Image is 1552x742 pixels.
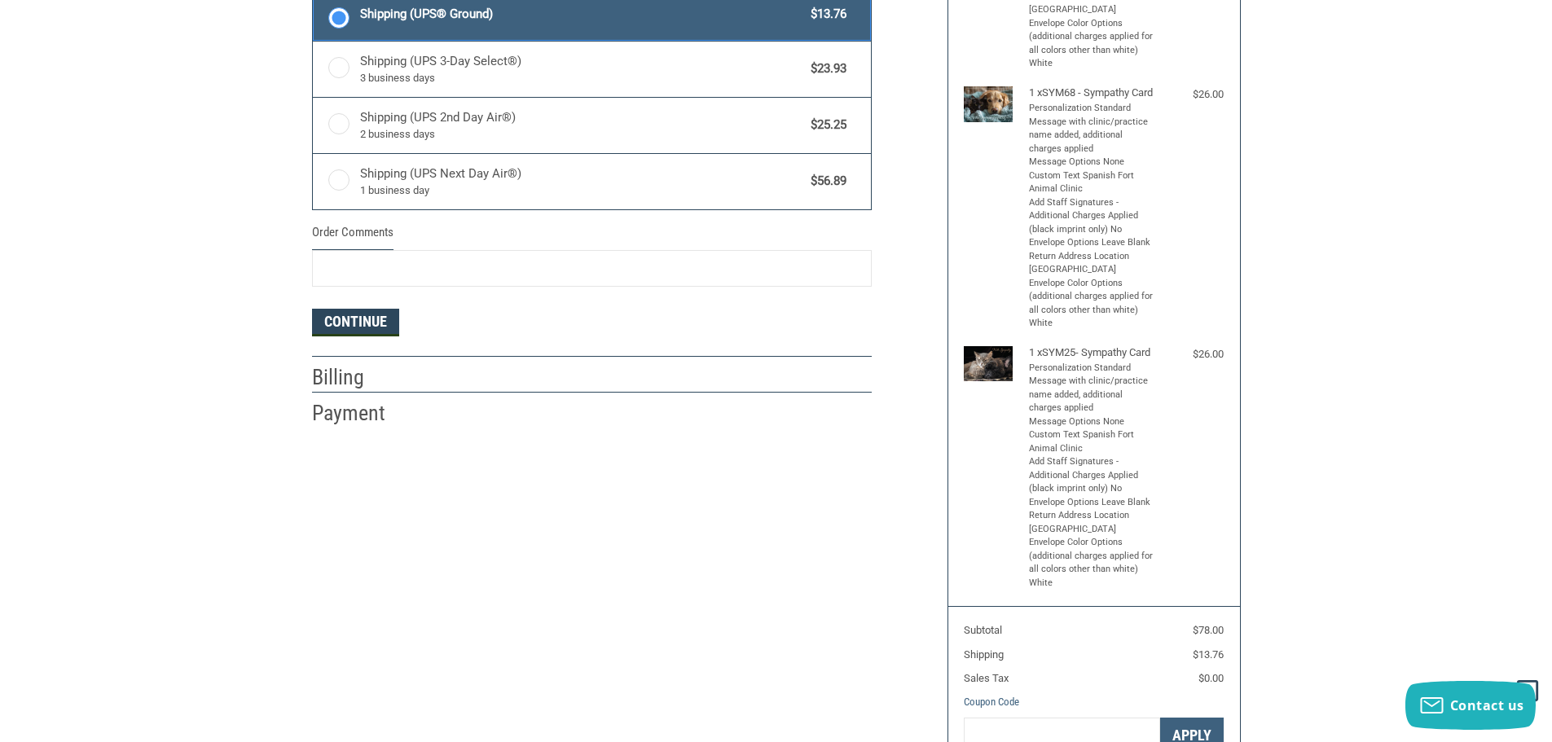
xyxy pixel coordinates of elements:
[803,116,847,134] span: $25.25
[803,59,847,78] span: $23.93
[1029,455,1155,496] li: Add Staff Signatures - Additional Charges Applied (black imprint only) No
[1029,496,1155,510] li: Envelope Options Leave Blank
[964,696,1019,708] a: Coupon Code
[1159,346,1224,362] div: $26.00
[360,52,803,86] span: Shipping (UPS 3-Day Select®)
[1029,196,1155,237] li: Add Staff Signatures - Additional Charges Applied (black imprint only) No
[1159,86,1224,103] div: $26.00
[1029,156,1155,169] li: Message Options None
[360,165,803,199] span: Shipping (UPS Next Day Air®)
[1029,169,1155,196] li: Custom Text Spanish Fort Animal Clinic
[1029,428,1155,455] li: Custom Text Spanish Fort Animal Clinic
[312,223,393,250] legend: Order Comments
[803,172,847,191] span: $56.89
[1029,277,1155,331] li: Envelope Color Options (additional charges applied for all colors other than white) White
[1193,624,1224,636] span: $78.00
[1029,17,1155,71] li: Envelope Color Options (additional charges applied for all colors other than white) White
[312,309,399,336] button: Continue
[1029,509,1155,536] li: Return Address Location [GEOGRAPHIC_DATA]
[360,70,803,86] span: 3 business days
[1029,102,1155,156] li: Personalization Standard Message with clinic/practice name added, additional charges applied
[964,672,1009,684] span: Sales Tax
[1029,250,1155,277] li: Return Address Location [GEOGRAPHIC_DATA]
[1198,672,1224,684] span: $0.00
[312,400,407,427] h2: Payment
[1029,362,1155,415] li: Personalization Standard Message with clinic/practice name added, additional charges applied
[964,648,1004,661] span: Shipping
[964,624,1002,636] span: Subtotal
[1029,415,1155,429] li: Message Options None
[360,5,803,24] span: Shipping (UPS® Ground)
[1450,696,1524,714] span: Contact us
[1029,86,1155,99] h4: 1 x SYM68 - Sympathy Card
[360,182,803,199] span: 1 business day
[1193,648,1224,661] span: $13.76
[1029,346,1155,359] h4: 1 x SYM25- Sympathy Card
[312,364,407,391] h2: Billing
[1029,536,1155,590] li: Envelope Color Options (additional charges applied for all colors other than white) White
[360,108,803,143] span: Shipping (UPS 2nd Day Air®)
[1405,681,1536,730] button: Contact us
[360,126,803,143] span: 2 business days
[803,5,847,24] span: $13.76
[1029,236,1155,250] li: Envelope Options Leave Blank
